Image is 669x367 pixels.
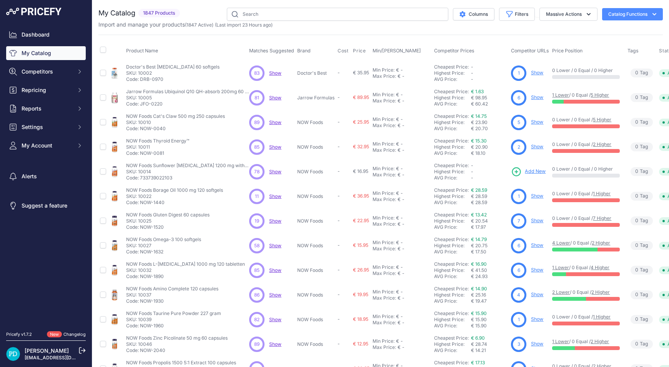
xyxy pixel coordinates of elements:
a: Show [531,70,543,75]
a: € 17.13 [471,360,485,365]
div: Min Price: [373,141,394,147]
div: Max Price: [373,73,396,79]
a: € 14.75 [471,113,487,119]
a: Show [269,267,281,273]
p: 0 Lower / 0 Equal / [552,117,620,123]
span: € 89.95 [353,94,369,100]
span: Tag [631,266,653,275]
a: Cheapest Price: [434,113,469,119]
span: 0 [635,217,638,225]
div: Max Price: [373,172,396,178]
div: Min Price: [373,264,394,270]
div: - [401,122,404,129]
a: Show [269,341,281,347]
span: € 26.95 [353,267,369,273]
p: SKU: 10010 [126,119,225,126]
p: NOW Foods Borage Oil 1000 mg 120 softgels [126,187,223,193]
a: 1 Lower [552,265,569,270]
div: Highest Price: [434,193,471,199]
div: € [398,172,401,178]
span: Tag [631,241,653,250]
h2: My Catalog [98,8,135,18]
p: NOW Foods [297,169,334,175]
span: - [338,119,340,125]
p: Code: NOW-0040 [126,126,225,132]
a: 2 Lower [552,289,570,295]
div: € [396,264,399,270]
p: SKU: 10011 [126,144,189,150]
span: Tags [627,48,639,54]
p: NOW Foods Cat's Claw 500 mg 250 capsules [126,113,225,119]
span: 0 [635,69,638,77]
span: Reports [22,105,72,112]
a: € 13.42 [471,212,487,218]
span: € 32.95 [353,144,369,149]
button: Catalog Functions [602,8,663,20]
a: Show [531,119,543,125]
span: 7 [518,218,520,225]
a: € 15.90 [471,310,487,316]
button: Columns [453,8,494,20]
a: Cheapest Price: [434,89,469,94]
p: Doctor's Best [MEDICAL_DATA] 60 softgels [126,64,220,70]
span: - [338,218,340,223]
div: € [398,221,401,227]
a: 2 Higher [591,339,609,344]
div: € [398,73,401,79]
a: Show [269,169,281,174]
span: 2 [518,144,520,151]
button: Cost [338,48,350,54]
div: € 17.50 [471,249,508,255]
span: 81 [255,94,259,101]
p: NOW Foods [297,193,334,199]
a: [EMAIL_ADDRESS][DOMAIN_NAME] [25,355,105,360]
div: Min Price: [373,67,394,73]
span: - [338,70,340,75]
p: NOW Foods Omega-3 100 softgels [126,236,201,243]
span: 0 [635,168,638,175]
a: 2 Higher [593,141,611,147]
span: - [338,267,340,273]
a: Show [269,95,281,101]
span: Show [269,218,281,224]
p: / 0 Equal / [552,240,620,246]
p: Doctor's Best [297,70,334,76]
div: Min Price: [373,92,394,98]
span: 0 [635,119,638,126]
div: Min Price: [373,240,394,246]
span: Product Name [126,48,158,54]
span: 5 [518,119,520,126]
span: 85 [254,267,260,274]
div: € [398,98,401,104]
p: Import and manage your products [98,21,273,28]
button: My Account [6,139,86,152]
p: Code: NOW-1440 [126,199,223,206]
div: Max Price: [373,246,396,252]
a: 4 Higher [591,265,609,270]
span: Tag [631,118,653,127]
span: My Account [22,142,72,149]
div: - [401,147,404,153]
a: 7 Higher [593,215,611,221]
div: Highest Price: [434,144,471,150]
p: Jarrow Formulas Ubiquinol Q10 QH-absorb 200mg 60 softgels [126,89,249,95]
div: Max Price: [373,122,396,129]
button: Massive Actions [539,8,597,21]
div: - [401,98,404,104]
p: 0 Lower / 0 Equal / [552,191,620,197]
a: € 14.90 [471,286,487,292]
div: AVG Price: [434,150,471,156]
a: Cheapest Price: [434,335,469,341]
a: [PERSON_NAME] [25,347,69,354]
p: 0 Lower / 0 Equal / [552,141,620,147]
div: € [396,240,399,246]
div: AVG Price: [434,76,471,82]
span: 11 [255,193,259,200]
a: Cheapest Price: [434,236,469,242]
a: Show [531,193,543,199]
span: Matches Suggested [249,48,294,54]
span: € 20.90 [471,144,488,150]
div: AVG Price: [434,175,471,181]
span: 58 [254,242,260,249]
